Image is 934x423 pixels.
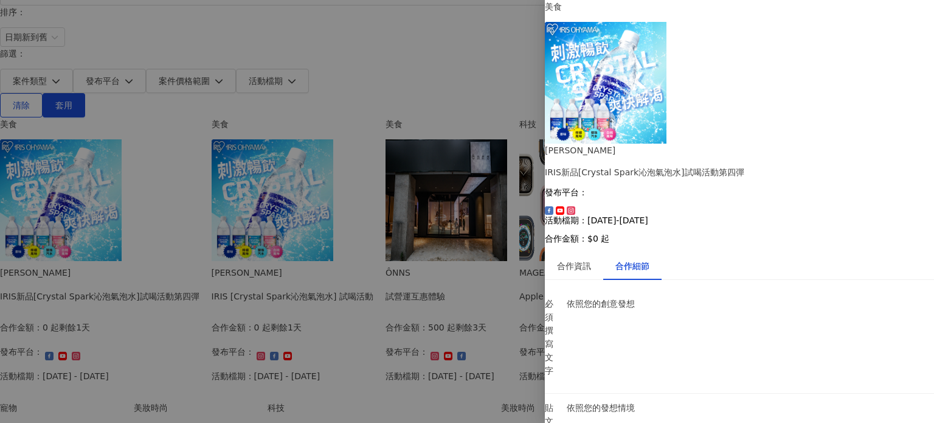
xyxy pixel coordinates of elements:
[557,259,591,273] div: 合作資訊
[545,297,561,377] p: 必須撰寫文字
[545,234,934,243] p: 合作金額： $0 起
[545,166,934,179] div: IRIS新品[Crystal Spark沁泡氣泡水]試喝活動第四彈
[567,297,670,310] p: 依照您的創意發想
[615,259,649,273] div: 合作細節
[545,22,666,144] img: Crystal Spark 沁泡氣泡水
[545,144,934,157] div: [PERSON_NAME]
[567,401,670,414] p: 依照您的發想情境
[545,215,934,225] p: 活動檔期：[DATE]-[DATE]
[545,187,934,197] p: 發布平台：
